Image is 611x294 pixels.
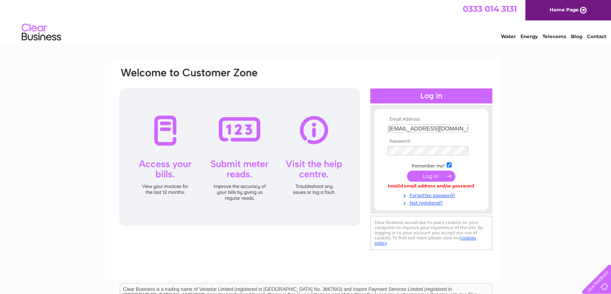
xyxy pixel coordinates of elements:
a: Energy [521,33,538,39]
th: Password: [386,139,477,144]
a: Not registered? [388,198,477,206]
a: Telecoms [543,33,566,39]
td: Remember me? [386,161,477,169]
input: Submit [407,171,455,182]
a: Forgotten password? [388,191,477,198]
div: Clear Business is a trading name of Verastar Limited (registered in [GEOGRAPHIC_DATA] No. 3667643... [120,4,492,38]
a: cookies policy [375,235,476,246]
a: Contact [587,33,606,39]
div: Clear Business would like to place cookies on your computer to improve your experience of the sit... [370,216,492,250]
a: Water [501,33,516,39]
th: Email Address: [386,117,477,122]
a: 0333 014 3131 [463,4,517,14]
a: Blog [571,33,582,39]
div: Invalid email address and/or password [388,184,475,189]
img: logo.png [21,20,61,44]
